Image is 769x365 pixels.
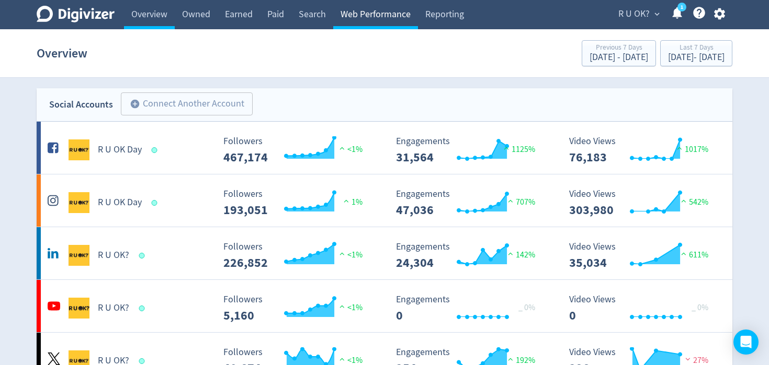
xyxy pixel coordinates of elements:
[337,144,363,155] span: <1%
[564,136,721,164] svg: Video Views 76,183
[391,189,548,217] svg: Engagements 47,036
[337,302,347,310] img: positive-performance.svg
[37,227,732,279] a: R U OK? undefinedR U OK? Followers --- Followers 226,852 <1% Engagements 24,304 Engagements 24,30...
[501,144,512,152] img: positive-performance.svg
[618,6,650,22] span: R U OK?
[505,197,535,207] span: 707%
[391,295,548,322] svg: Engagements 0
[113,94,253,115] a: Connect Another Account
[391,136,548,164] svg: Engagements 31,564
[564,189,721,217] svg: Video Views 303,980
[590,44,648,53] div: Previous 7 Days
[683,355,693,363] img: negative-performance.svg
[98,249,129,262] h5: R U OK?
[505,197,516,205] img: positive-performance.svg
[139,253,148,258] span: Data last synced: 12 Sep 2025, 2:02am (AEST)
[501,144,535,155] span: 1125%
[692,302,708,313] span: _ 0%
[678,197,689,205] img: positive-performance.svg
[674,144,708,155] span: 1017%
[391,242,548,269] svg: Engagements 24,304
[49,97,113,112] div: Social Accounts
[518,302,535,313] span: _ 0%
[678,250,689,257] img: positive-performance.svg
[37,174,732,227] a: R U OK Day undefinedR U OK Day Followers --- Followers 193,051 1% Engagements 47,036 Engagements ...
[98,144,142,156] h5: R U OK Day
[218,295,375,322] svg: Followers ---
[615,6,662,22] button: R U OK?
[337,302,363,313] span: <1%
[505,250,516,257] img: positive-performance.svg
[37,122,732,174] a: R U OK Day undefinedR U OK Day Followers --- Followers 467,174 <1% Engagements 31,564 Engagements...
[564,242,721,269] svg: Video Views 35,034
[98,302,129,314] h5: R U OK?
[139,305,148,311] span: Data last synced: 12 Sep 2025, 6:01am (AEST)
[139,358,148,364] span: Data last synced: 12 Sep 2025, 5:02am (AEST)
[69,245,89,266] img: R U OK? undefined
[678,250,708,260] span: 611%
[652,9,662,19] span: expand_more
[121,92,253,115] button: Connect Another Account
[505,250,535,260] span: 142%
[677,3,686,11] a: 1
[590,53,648,62] div: [DATE] - [DATE]
[152,147,161,153] span: Data last synced: 12 Sep 2025, 4:01am (AEST)
[681,4,683,11] text: 1
[37,37,87,70] h1: Overview
[733,329,759,355] div: Open Intercom Messenger
[341,197,363,207] span: 1%
[152,200,161,206] span: Data last synced: 12 Sep 2025, 6:01am (AEST)
[218,136,375,164] svg: Followers ---
[341,197,352,205] img: positive-performance.svg
[98,196,142,209] h5: R U OK Day
[69,298,89,319] img: R U OK? undefined
[218,242,375,269] svg: Followers ---
[130,99,140,109] span: add_circle
[69,139,89,160] img: R U OK Day undefined
[337,355,347,363] img: positive-performance.svg
[582,40,656,66] button: Previous 7 Days[DATE] - [DATE]
[218,189,375,217] svg: Followers ---
[337,250,363,260] span: <1%
[37,280,732,332] a: R U OK? undefinedR U OK? Followers --- Followers 5,160 <1% Engagements 0 Engagements 0 _ 0% Video...
[337,250,347,257] img: positive-performance.svg
[668,44,725,53] div: Last 7 Days
[337,144,347,152] img: positive-performance.svg
[505,355,516,363] img: positive-performance.svg
[564,295,721,322] svg: Video Views 0
[69,192,89,213] img: R U OK Day undefined
[678,197,708,207] span: 542%
[668,53,725,62] div: [DATE] - [DATE]
[660,40,732,66] button: Last 7 Days[DATE]- [DATE]
[674,144,685,152] img: positive-performance.svg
